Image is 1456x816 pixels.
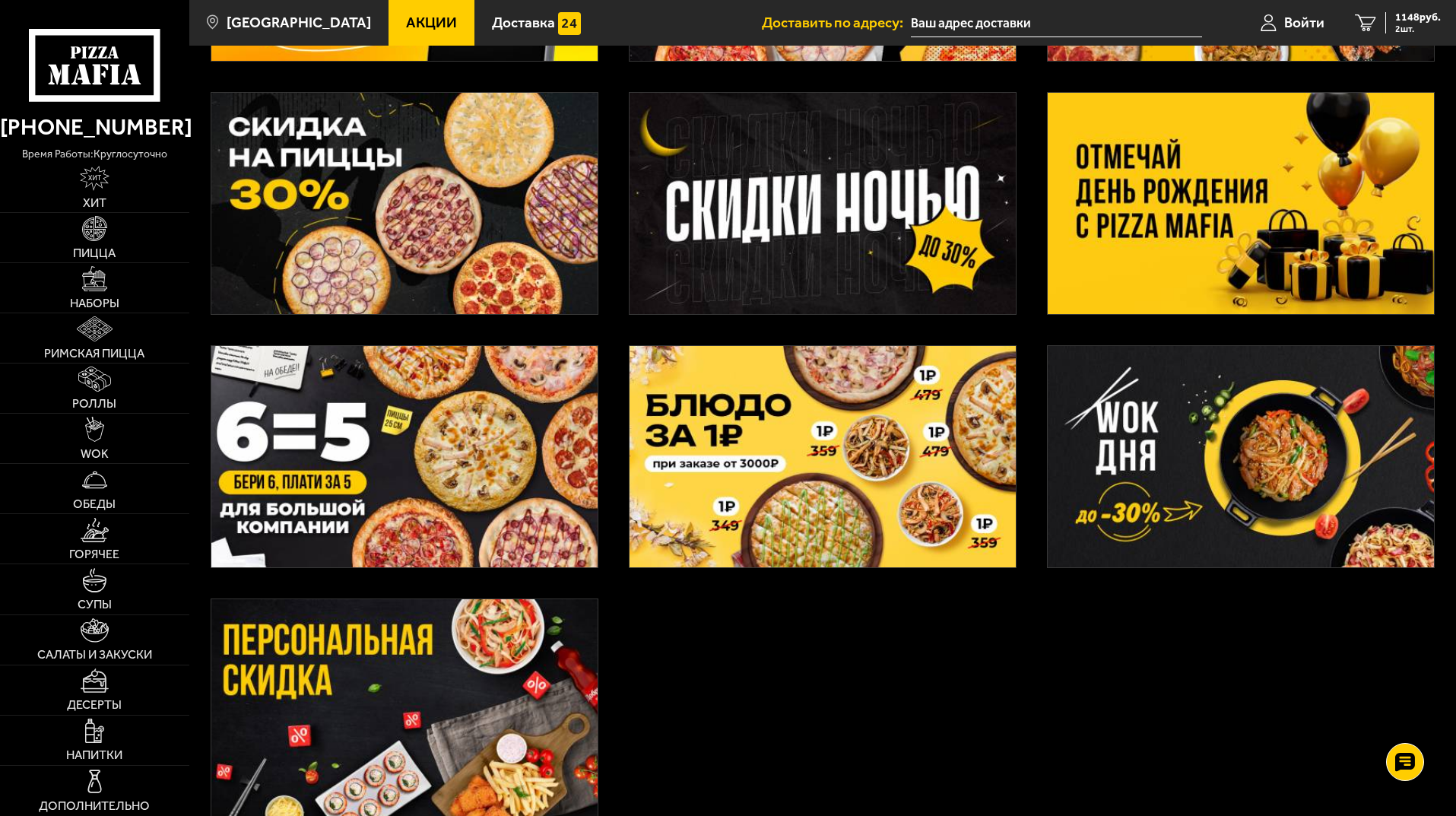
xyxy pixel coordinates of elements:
[69,548,119,560] span: Горячее
[37,649,152,661] span: Салаты и закуски
[1395,24,1441,33] span: 2 шт.
[73,247,116,259] span: Пицца
[911,9,1202,37] input: Ваш адрес доставки
[78,599,112,611] span: Супы
[70,297,119,310] span: Наборы
[73,498,116,510] span: Обеды
[83,197,106,209] span: Хит
[558,12,581,35] img: 15daf4d41897b9f0e9f617042186c801.svg
[67,699,122,711] span: Десерты
[72,398,116,410] span: Роллы
[406,15,457,30] span: Акции
[762,15,911,30] span: Доставить по адресу:
[39,800,150,812] span: Дополнительно
[1395,12,1441,23] span: 1148 руб.
[81,448,109,460] span: WOK
[66,749,122,761] span: Напитки
[44,348,144,360] span: Римская пицца
[1284,15,1324,30] span: Войти
[492,15,555,30] span: Доставка
[227,15,371,30] span: [GEOGRAPHIC_DATA]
